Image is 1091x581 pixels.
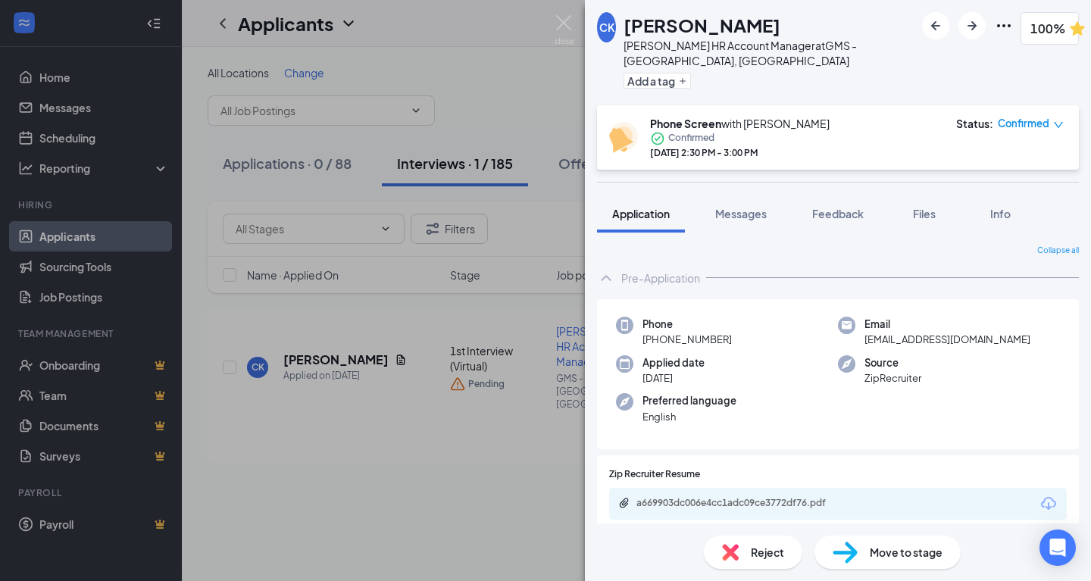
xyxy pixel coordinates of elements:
a: Paperclipa669903dc006e4cc1adc09ce3772df76.pdf [618,497,864,511]
svg: ArrowLeftNew [927,17,945,35]
button: ArrowLeftNew [922,12,949,39]
span: Move to stage [870,544,943,561]
span: Zip Recruiter Resume [609,467,700,482]
b: Phone Screen [650,117,721,130]
svg: CheckmarkCircle [650,131,665,146]
span: Reject [751,544,784,561]
h1: [PERSON_NAME] [624,12,780,38]
div: CK [599,20,614,35]
span: ZipRecruiter [864,370,921,386]
span: Source [864,355,921,370]
button: ArrowRight [958,12,986,39]
div: Pre-Application [621,270,700,286]
span: [EMAIL_ADDRESS][DOMAIN_NAME] [864,332,1030,347]
button: PlusAdd a tag [624,73,691,89]
span: [DATE] [642,370,705,386]
span: Application [612,207,670,220]
span: English [642,409,736,424]
span: Messages [715,207,767,220]
span: [PHONE_NUMBER] [642,332,732,347]
span: Files [913,207,936,220]
span: Preferred language [642,393,736,408]
span: Applied date [642,355,705,370]
div: Status : [956,116,993,131]
svg: Paperclip [618,497,630,509]
span: Info [990,207,1011,220]
div: a669903dc006e4cc1adc09ce3772df76.pdf [636,497,849,509]
svg: Download [1039,495,1058,513]
div: [DATE] 2:30 PM - 3:00 PM [650,146,830,159]
span: down [1053,120,1064,130]
span: Collapse all [1037,245,1079,257]
span: Confirmed [998,116,1049,131]
div: with [PERSON_NAME] [650,116,830,131]
span: Email [864,317,1030,332]
svg: Plus [678,77,687,86]
div: Open Intercom Messenger [1039,529,1076,566]
svg: Ellipses [995,17,1013,35]
span: Confirmed [668,131,714,146]
span: Feedback [812,207,864,220]
svg: ChevronUp [597,269,615,287]
span: 100% [1030,19,1065,38]
span: Phone [642,317,732,332]
div: [PERSON_NAME] HR Account Manager at GMS - [GEOGRAPHIC_DATA], [GEOGRAPHIC_DATA] [624,38,914,68]
svg: ArrowRight [963,17,981,35]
